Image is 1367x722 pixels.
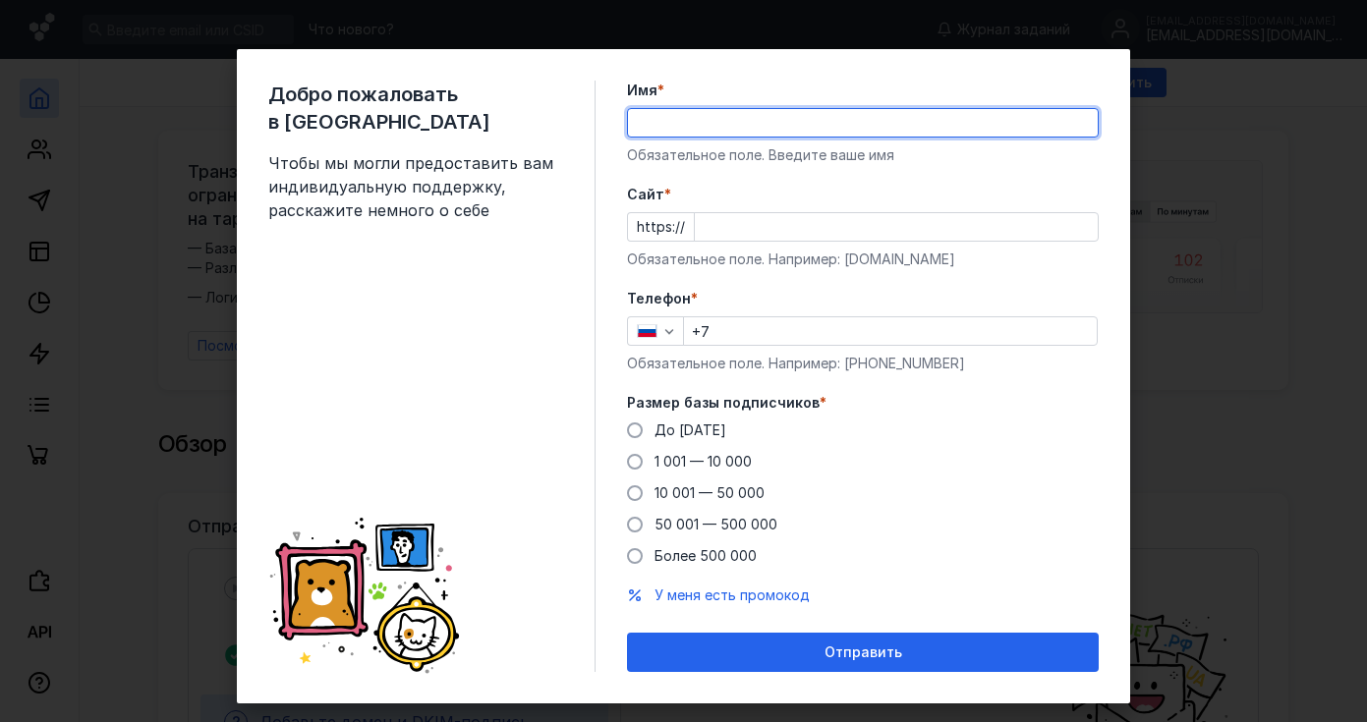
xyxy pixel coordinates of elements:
div: Обязательное поле. Например: [PHONE_NUMBER] [627,354,1099,373]
span: Телефон [627,289,691,308]
span: Cайт [627,185,664,204]
span: У меня есть промокод [655,586,810,603]
span: 10 001 — 50 000 [655,484,765,501]
span: Отправить [825,644,902,661]
span: 1 001 — 10 000 [655,453,752,470]
span: Более 500 000 [655,547,757,564]
span: Добро пожаловать в [GEOGRAPHIC_DATA] [268,81,563,136]
button: У меня есть промокод [655,585,810,605]
div: Обязательное поле. Например: [DOMAIN_NAME] [627,250,1099,269]
div: Обязательное поле. Введите ваше имя [627,145,1099,165]
span: Имя [627,81,657,100]
button: Отправить [627,633,1099,672]
span: До [DATE] [655,421,726,438]
span: Чтобы мы могли предоставить вам индивидуальную поддержку, расскажите немного о себе [268,151,563,222]
span: Размер базы подписчиков [627,393,820,413]
span: 50 001 — 500 000 [655,516,777,532]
